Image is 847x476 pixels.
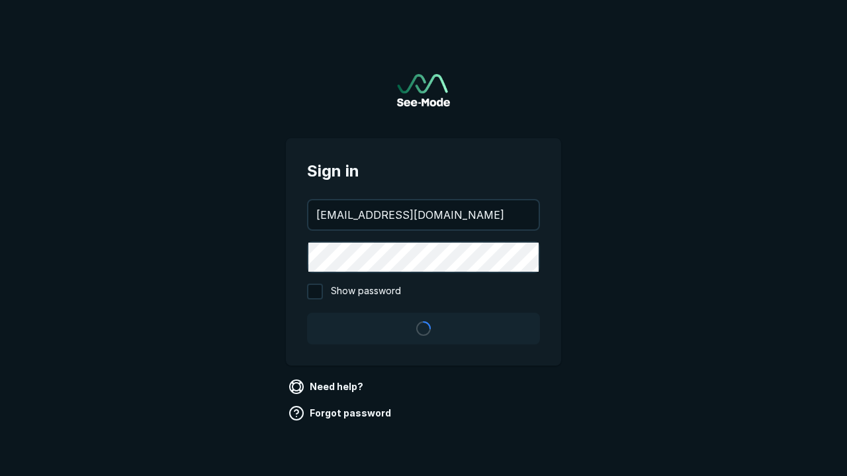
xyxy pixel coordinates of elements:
span: Sign in [307,159,540,183]
span: Show password [331,284,401,299]
a: Go to sign in [397,74,450,106]
a: Need help? [286,376,369,397]
a: Forgot password [286,403,396,424]
img: See-Mode Logo [397,74,450,106]
input: your@email.com [308,200,539,229]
